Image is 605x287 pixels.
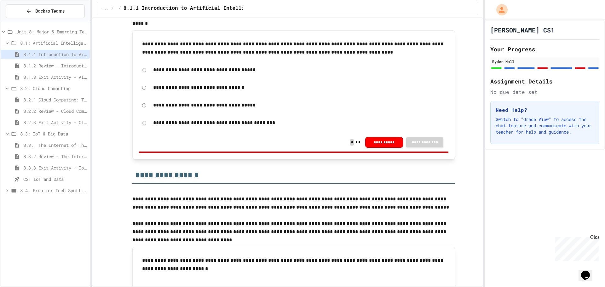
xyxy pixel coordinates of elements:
[579,262,599,281] iframe: chat widget
[23,51,87,58] span: 8.1.1 Introduction to Artificial Intelligence
[119,6,121,11] span: /
[496,106,594,114] h3: Need Help?
[23,74,87,80] span: 8.1.3 Exit Activity - AI Detective
[124,5,260,12] span: 8.1.1 Introduction to Artificial Intelligence
[20,40,87,46] span: 8.1: Artificial Intelligence Basics
[496,116,594,135] p: Switch to "Grade View" to access the chat feature and communicate with your teacher for help and ...
[23,153,87,160] span: 8.3.2 Review - The Internet of Things and Big Data
[23,164,87,171] span: 8.3.3 Exit Activity - IoT Data Detective Challenge
[20,187,87,194] span: 8.4: Frontier Tech Spotlight
[553,234,599,261] iframe: chat widget
[6,4,85,18] button: Back to Teams
[20,85,87,92] span: 8.2: Cloud Computing
[23,119,87,126] span: 8.2.3 Exit Activity - Cloud Service Detective
[20,130,87,137] span: 8.3: IoT & Big Data
[3,3,43,40] div: Chat with us now!Close
[23,142,87,148] span: 8.3.1 The Internet of Things and Big Data: Our Connected Digital World
[23,176,87,182] span: CS1 IoT and Data
[111,6,113,11] span: /
[490,26,555,34] h1: [PERSON_NAME] CS1
[492,59,597,64] div: Ryder Hall
[23,62,87,69] span: 8.1.2 Review - Introduction to Artificial Intelligence
[102,6,109,11] span: ...
[490,45,599,54] h2: Your Progress
[23,108,87,114] span: 8.2.2 Review - Cloud Computing
[16,28,87,35] span: Unit 8: Major & Emerging Technologies
[490,77,599,86] h2: Assignment Details
[490,88,599,96] div: No due date set
[490,3,509,17] div: My Account
[23,96,87,103] span: 8.2.1 Cloud Computing: Transforming the Digital World
[35,8,65,14] span: Back to Teams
